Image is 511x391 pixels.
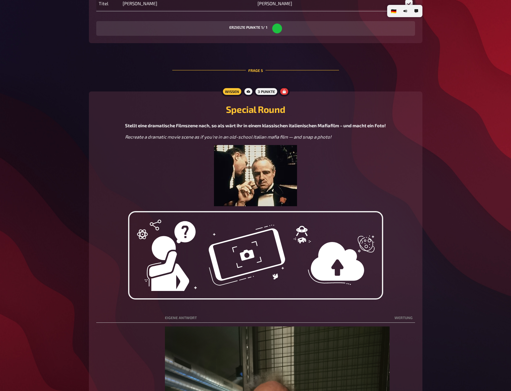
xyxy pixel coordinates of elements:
[405,0,413,6] span: Richtig
[96,104,415,115] h2: Special Round
[392,313,415,323] th: Wertung
[388,6,399,16] li: 🇩🇪
[172,53,339,88] div: Frage 5
[254,87,279,96] div: 3 Punkte
[125,123,386,128] span: Stellt eine dramatische Filmszene nach, so als wärt ihr in einem klassischen italienischen Mafiaf...
[128,211,383,300] img: upload
[257,1,292,6] span: [PERSON_NAME]
[214,145,297,206] img: image
[162,313,392,323] th: Eigene Antwort
[99,1,108,7] span: Titel
[125,134,331,140] span: Recreate a dramatic movie scene as if you're in an old-school Italian mafia film — and snap a photo!
[229,25,267,29] label: erzielte Punkte 1 / 1
[221,87,243,96] div: Wissen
